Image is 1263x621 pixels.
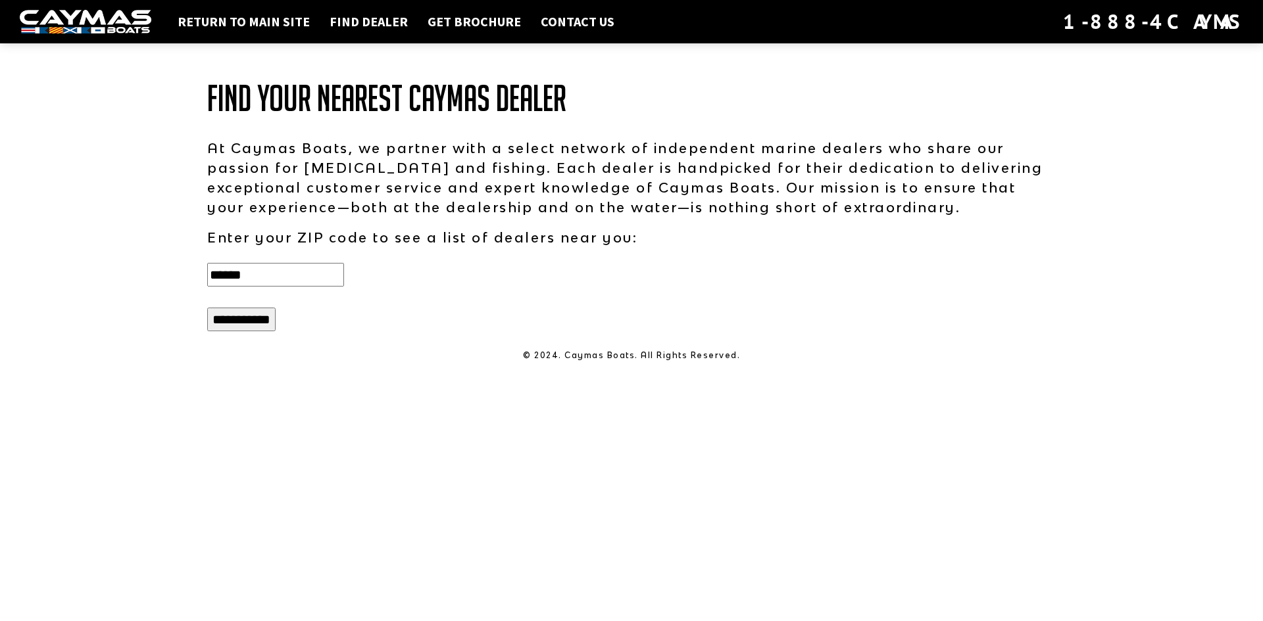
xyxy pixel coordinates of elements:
[421,13,528,30] a: Get Brochure
[207,350,1056,361] p: © 2024. Caymas Boats. All Rights Reserved.
[1063,7,1243,36] div: 1-888-4CAYMAS
[323,13,414,30] a: Find Dealer
[207,79,1056,118] h1: Find Your Nearest Caymas Dealer
[171,13,316,30] a: Return to main site
[534,13,621,30] a: Contact Us
[207,138,1056,217] p: At Caymas Boats, we partner with a select network of independent marine dealers who share our pas...
[20,10,151,34] img: white-logo-c9c8dbefe5ff5ceceb0f0178aa75bf4bb51f6bca0971e226c86eb53dfe498488.png
[207,227,1056,247] p: Enter your ZIP code to see a list of dealers near you:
